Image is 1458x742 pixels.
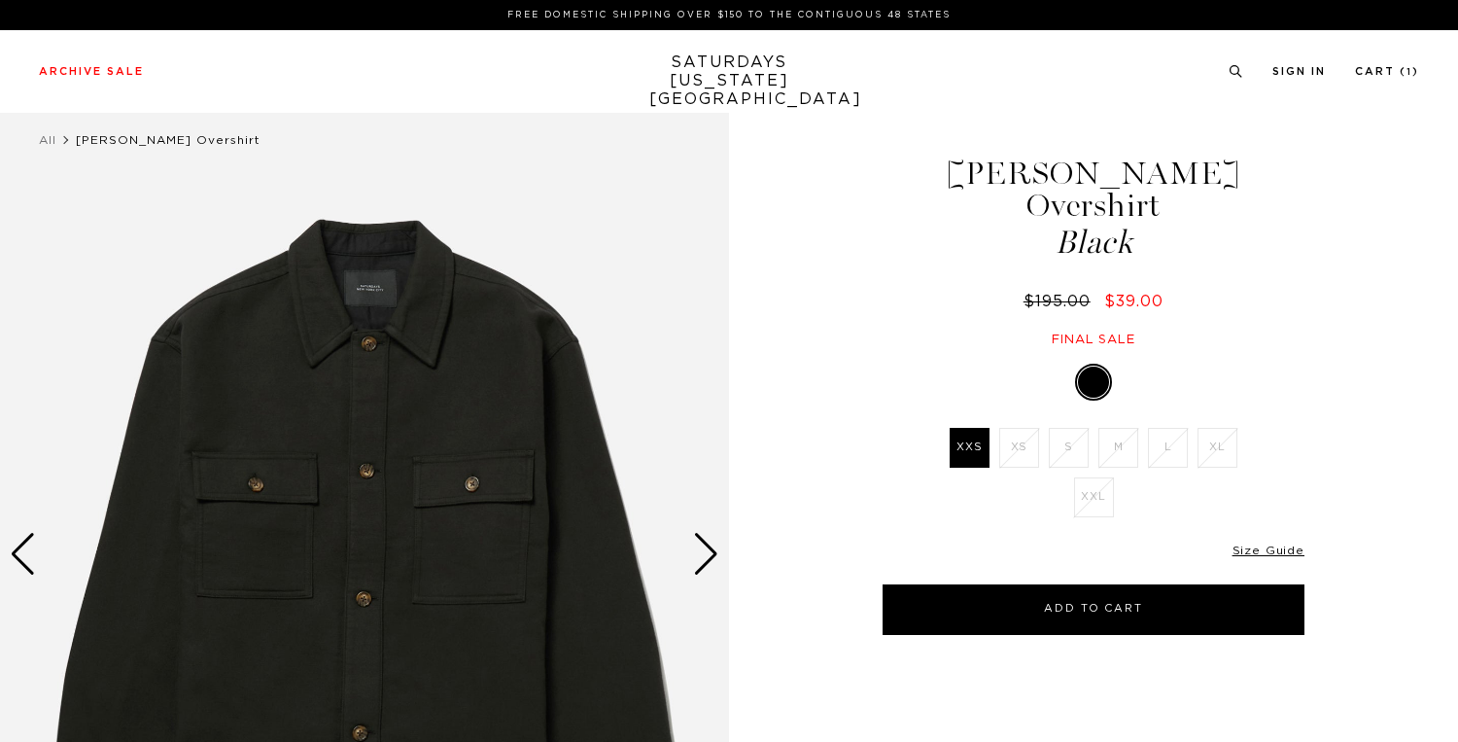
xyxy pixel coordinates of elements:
[883,584,1304,635] button: Add to Cart
[693,533,719,576] div: Next slide
[1104,294,1163,309] span: $39.00
[10,533,36,576] div: Previous slide
[649,53,810,109] a: SATURDAYS[US_STATE][GEOGRAPHIC_DATA]
[950,428,989,468] label: XXS
[1355,66,1419,77] a: Cart (1)
[76,134,260,146] span: [PERSON_NAME] Overshirt
[47,8,1411,22] p: FREE DOMESTIC SHIPPING OVER $150 TO THE CONTIGUOUS 48 STATES
[39,66,144,77] a: Archive Sale
[1406,68,1412,77] small: 1
[1232,545,1304,556] a: Size Guide
[1024,294,1098,309] del: $195.00
[880,227,1307,259] span: Black
[1272,66,1326,77] a: Sign In
[880,158,1307,259] h1: [PERSON_NAME] Overshirt
[39,134,56,146] a: All
[880,332,1307,348] div: Final sale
